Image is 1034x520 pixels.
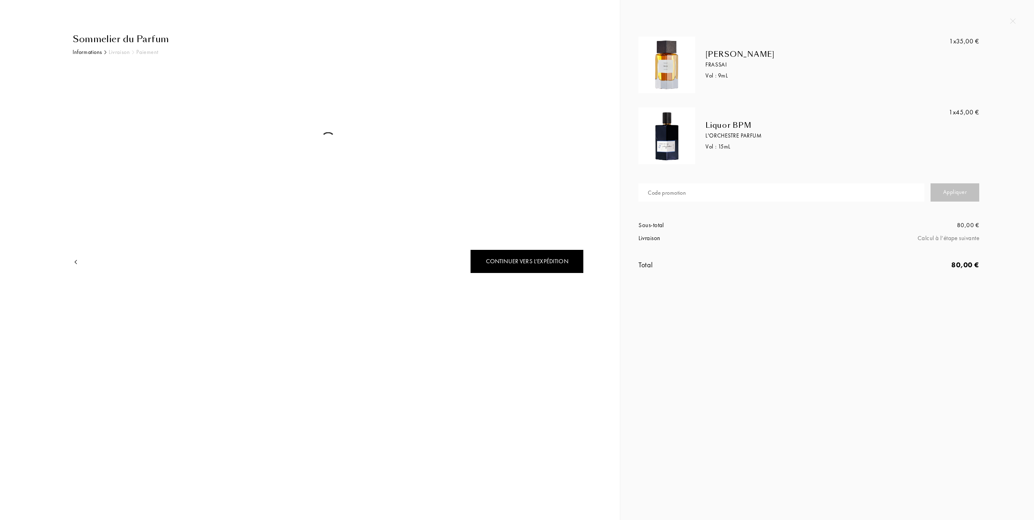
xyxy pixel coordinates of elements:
span: 1x [949,37,956,45]
div: Paiement [136,48,158,56]
div: Sommelier du Parfum [73,32,584,46]
div: Sous-total [638,221,809,230]
div: [PERSON_NAME] [705,50,922,59]
div: Livraison [109,48,130,56]
img: PG2YUG8G18.png [641,110,693,162]
div: 35,00 € [949,37,979,46]
div: Liquor BPM [705,121,922,130]
img: quit_onboard.svg [1010,18,1016,24]
div: 80,00 € [809,259,979,270]
div: Vol : 15 mL [705,142,922,151]
div: Continuer vers l’expédition [470,249,584,273]
img: CU8WBH9BMU.png [641,39,693,91]
div: Calcul à l’étape suivante [809,234,979,243]
div: Frassai [705,60,922,69]
div: 80,00 € [809,221,979,230]
div: Informations [73,48,102,56]
div: Code promotion [648,189,686,197]
div: L'Orchestre Parfum [705,131,922,140]
span: 1x [949,108,956,116]
img: arr_grey.svg [132,50,134,54]
div: 45,00 € [949,107,979,117]
img: arrow.png [73,259,79,265]
div: Appliquer [931,183,979,202]
div: Total [638,259,809,270]
div: Vol : 9 mL [705,71,922,80]
div: Livraison [638,234,809,243]
img: arr_black.svg [104,50,107,54]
